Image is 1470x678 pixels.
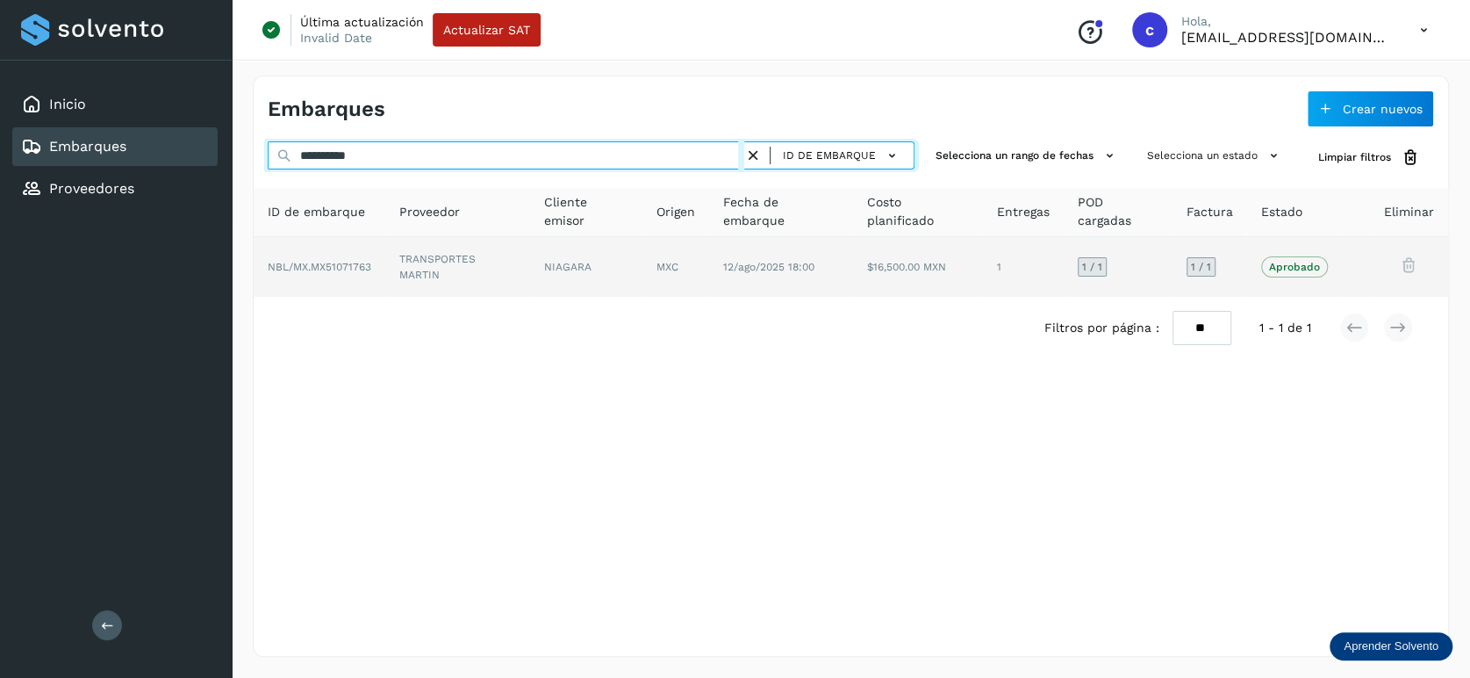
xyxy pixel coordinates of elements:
[12,85,218,124] div: Inicio
[49,138,126,155] a: Embarques
[1043,319,1158,337] span: Filtros por página :
[723,261,814,273] span: 12/ago/2025 18:00
[443,24,530,36] span: Actualizar SAT
[1307,90,1434,127] button: Crear nuevos
[433,13,541,47] button: Actualizar SAT
[268,203,365,221] span: ID de embarque
[1140,141,1290,170] button: Selecciona un estado
[530,237,642,297] td: NIAGARA
[385,237,530,297] td: TRANSPORTES MARTIN
[853,237,983,297] td: $16,500.00 MXN
[1181,29,1392,46] p: cavila@niagarawater.com
[268,261,371,273] span: NBL/MX.MX51071763
[1259,319,1311,337] span: 1 - 1 de 1
[1344,639,1438,653] p: Aprender Solvento
[1304,141,1434,174] button: Limpiar filtros
[1343,103,1423,115] span: Crear nuevos
[300,14,424,30] p: Última actualización
[642,237,709,297] td: MXC
[778,143,907,169] button: ID de embarque
[1330,632,1452,660] div: Aprender Solvento
[929,141,1126,170] button: Selecciona un rango de fechas
[997,203,1050,221] span: Entregas
[656,203,695,221] span: Origen
[1384,203,1434,221] span: Eliminar
[12,127,218,166] div: Embarques
[1082,262,1102,272] span: 1 / 1
[1261,203,1302,221] span: Estado
[49,180,134,197] a: Proveedores
[1181,14,1392,29] p: Hola,
[399,203,460,221] span: Proveedor
[1191,262,1211,272] span: 1 / 1
[1187,203,1233,221] span: Factura
[49,96,86,112] a: Inicio
[1078,193,1158,230] span: POD cargadas
[867,193,969,230] span: Costo planificado
[723,193,839,230] span: Fecha de embarque
[544,193,628,230] span: Cliente emisor
[300,30,372,46] p: Invalid Date
[983,237,1064,297] td: 1
[783,148,876,163] span: ID de embarque
[268,97,385,122] h4: Embarques
[1318,149,1391,165] span: Limpiar filtros
[12,169,218,208] div: Proveedores
[1269,261,1320,273] p: Aprobado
